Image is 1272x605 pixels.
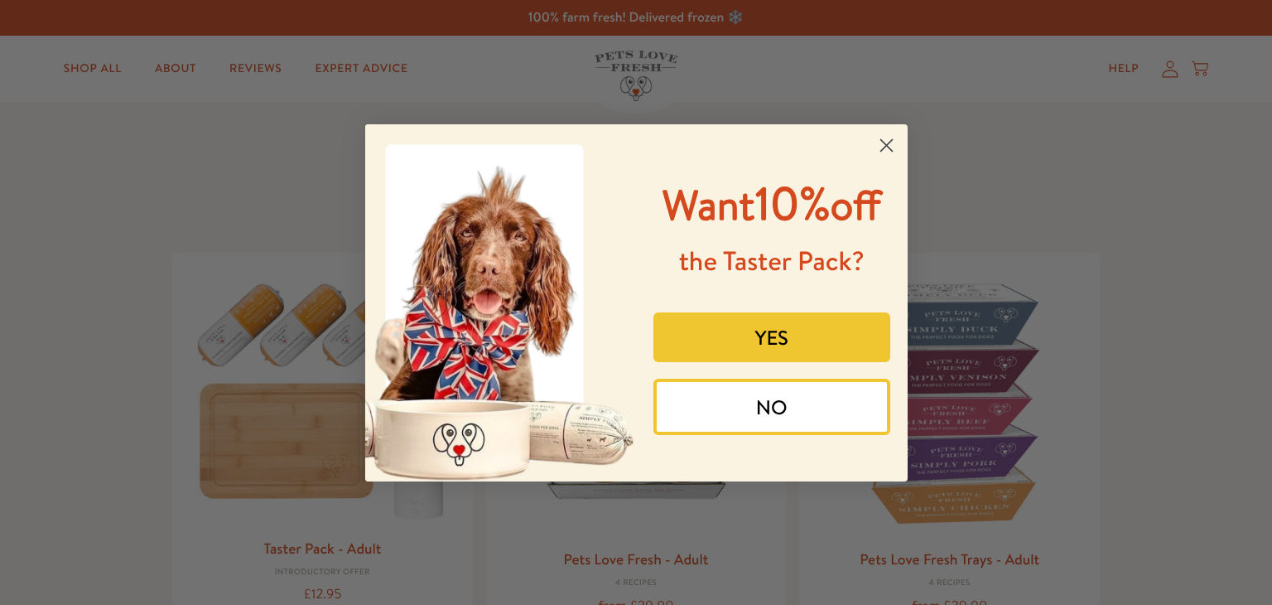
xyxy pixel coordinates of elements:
span: the Taster Pack? [679,243,865,279]
span: off [830,177,881,234]
button: YES [653,312,890,362]
button: NO [653,379,890,435]
button: Close dialog [872,131,901,160]
span: 10% [662,171,882,235]
span: Want [662,177,755,234]
img: 8afefe80-1ef6-417a-b86b-9520c2248d41.jpeg [365,124,637,482]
